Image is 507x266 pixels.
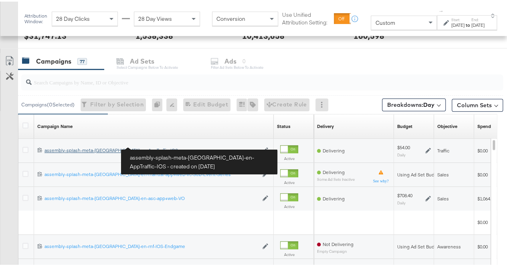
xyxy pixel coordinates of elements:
span: Conversion [216,14,245,21]
a: assembly-splash-meta-[GEOGRAPHIC_DATA]-en-manual-app+web-vc-Sub-Event-Series [44,170,258,176]
sub: Some Ad Sets Inactive [317,176,355,180]
a: assembly-splash-meta-[GEOGRAPHIC_DATA]-en-rnf-IOS-Endgame [44,242,258,248]
div: Campaign Name [37,122,73,128]
div: Campaigns ( 0 Selected) [21,100,75,107]
div: assembly-splash-meta-[GEOGRAPHIC_DATA]-en-AppTraffic-IOS [44,146,258,152]
a: Shows the current state of your Ad Campaign. [277,122,291,128]
input: Search Campaigns by Name, ID or Objective [32,70,461,85]
span: Awareness [437,242,461,248]
div: [DATE] [451,20,465,27]
span: 28 Day Clicks [56,14,90,21]
label: Active [280,250,298,256]
label: Use Unified Attribution Setting: [282,10,331,24]
div: Using Ad Set Budget [397,242,442,248]
strong: to [465,20,471,26]
a: The total amount spent to date. [477,122,491,128]
label: Active [280,154,298,160]
span: Delivering [323,194,345,200]
a: assembly-splash-meta-[GEOGRAPHIC_DATA]-en-AppTraffic-IOS [44,146,258,152]
div: Attribution Window: [24,12,48,23]
div: 0 [152,97,166,110]
label: Active [280,202,298,208]
div: Delivery [317,122,334,128]
a: Reflects the ability of your Ad Campaign to achieve delivery based on ad states, schedule and bud... [317,122,334,128]
div: Status [277,122,291,128]
span: ↑ [438,8,445,11]
sub: Daily [397,199,406,204]
label: Start: [451,16,465,21]
span: Traffic [437,146,449,152]
span: Sales [437,194,449,200]
div: Spend [477,122,491,128]
label: Active [280,178,298,184]
span: Delivering [323,146,345,152]
button: Breakdowns:Day [382,97,446,110]
label: End: [471,16,485,21]
span: Not Delivering [323,240,353,246]
sub: Empty Campaign [317,248,353,252]
sub: Daily [397,151,406,156]
div: Using Ad Set Budget [397,170,442,176]
span: 28 Day Views [138,14,172,21]
div: assembly-splash-meta-[GEOGRAPHIC_DATA]-en-asc-app+web-VO [44,194,258,200]
div: [DATE] [471,20,485,27]
a: Your campaign's objective. [437,122,457,128]
div: Objective [437,122,457,128]
div: assembly-splash-meta-[GEOGRAPHIC_DATA]-en-rnf-IOS-Endgame [44,242,258,248]
div: $708.40 [397,191,412,197]
a: assembly-splash-meta-[GEOGRAPHIC_DATA]-en-asc-app+web-VO [44,194,258,200]
span: Custom [375,18,395,25]
a: The maximum amount you're willing to spend on your ads, on average each day or over the lifetime ... [397,122,412,128]
span: Breakdowns: [387,99,434,107]
a: Your campaign name. [37,122,73,128]
div: $54.00 [397,143,410,149]
b: Day [423,100,434,107]
div: Campaigns [36,55,71,64]
span: Sales [437,170,449,176]
div: Budget [397,122,412,128]
span: Delivering [323,168,345,174]
div: 77 [77,56,87,64]
div: assembly-splash-meta-[GEOGRAPHIC_DATA]-en-manual-app+web-vc-Sub-Event-Series [44,170,258,176]
button: Column Sets [452,97,503,110]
